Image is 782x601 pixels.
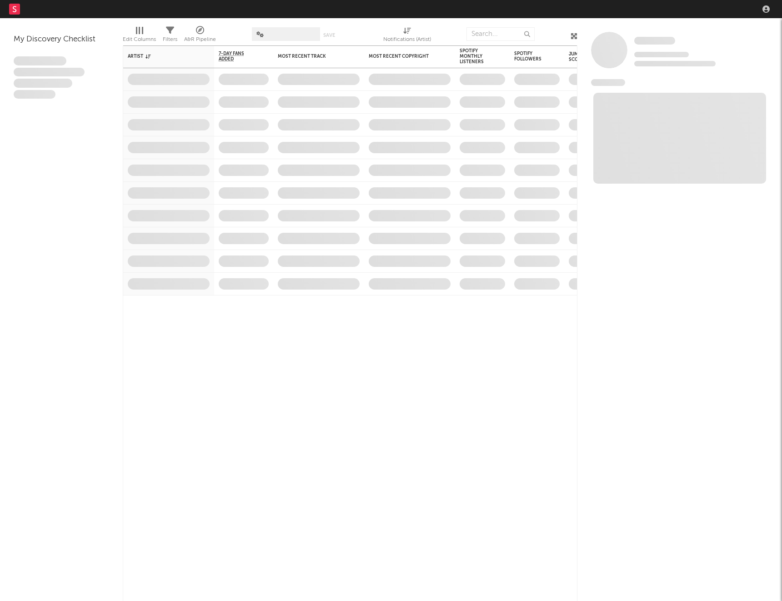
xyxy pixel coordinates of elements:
div: My Discovery Checklist [14,34,109,45]
div: Most Recent Copyright [369,54,437,59]
div: Notifications (Artist) [383,34,431,45]
div: Filters [163,34,177,45]
span: Tracking Since: [DATE] [634,52,689,57]
div: Spotify Monthly Listeners [460,48,491,65]
span: Lorem ipsum dolor [14,56,66,65]
span: 0 fans last week [634,61,716,66]
div: Spotify Followers [514,51,546,62]
div: Notifications (Artist) [383,23,431,49]
div: Most Recent Track [278,54,346,59]
span: 7-Day Fans Added [219,51,255,62]
div: Artist [128,54,196,59]
span: Aliquam viverra [14,90,55,99]
span: News Feed [591,79,625,86]
input: Search... [466,27,535,41]
div: Edit Columns [123,34,156,45]
span: Some Artist [634,37,675,45]
div: A&R Pipeline [184,23,216,49]
span: Integer aliquet in purus et [14,68,85,77]
button: Save [323,33,335,38]
div: Filters [163,23,177,49]
a: Some Artist [634,36,675,45]
div: A&R Pipeline [184,34,216,45]
span: Praesent ac interdum [14,79,72,88]
div: Jump Score [569,51,592,62]
div: Edit Columns [123,23,156,49]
